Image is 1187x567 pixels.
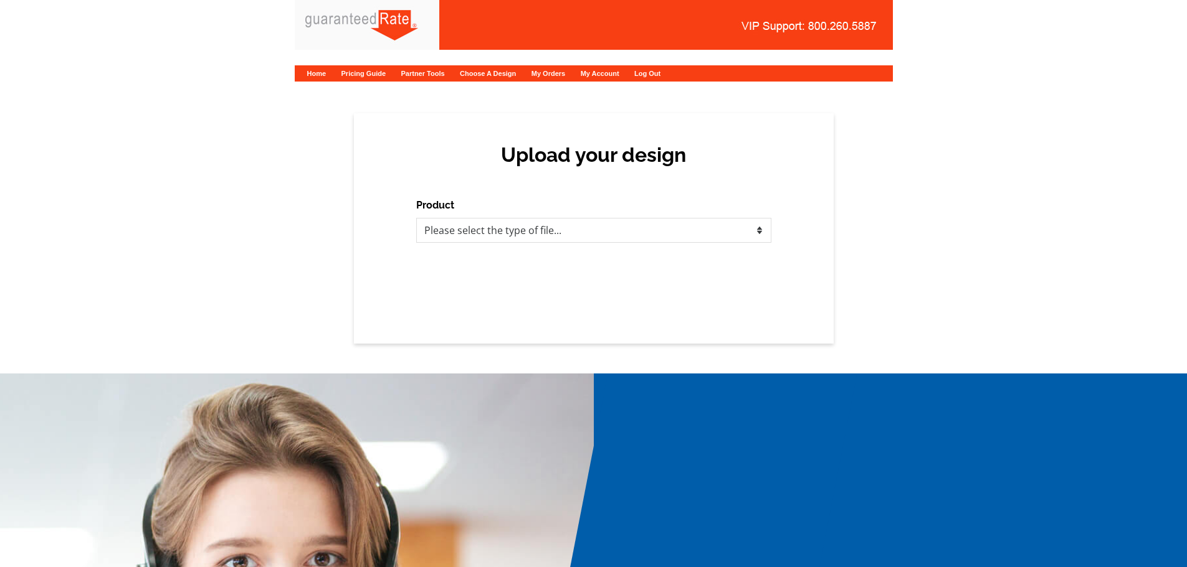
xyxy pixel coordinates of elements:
label: Product [416,198,454,213]
a: Log Out [634,70,660,77]
a: My Orders [532,70,565,77]
h2: Upload your design [429,143,759,167]
a: My Account [581,70,619,77]
a: Partner Tools [401,70,444,77]
a: Home [307,70,327,77]
a: Pricing Guide [341,70,386,77]
a: Choose A Design [460,70,516,77]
